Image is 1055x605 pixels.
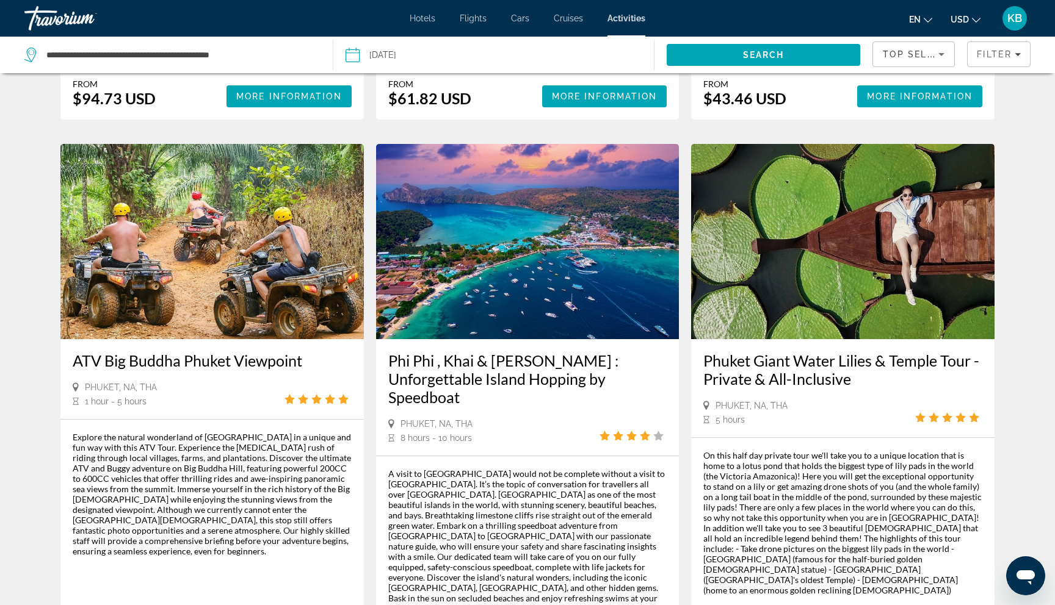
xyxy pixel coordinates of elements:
img: ATV Big Buddha Phuket Viewpoint [60,144,364,339]
iframe: Button to launch messaging window [1006,556,1045,595]
span: Phuket, NA, THA [716,401,788,410]
button: More Information [542,85,667,107]
img: Phi Phi , Khai & Maya : Unforgettable Island Hopping by Speedboat [376,144,680,339]
span: Filter [977,49,1012,59]
a: Travorium [24,2,147,34]
span: More Information [552,91,658,101]
div: $43.46 USD [703,89,786,107]
span: Top Sellers [883,49,952,59]
span: Search [743,50,785,60]
div: Explore the natural wonderland of [GEOGRAPHIC_DATA] in a unique and fun way with this ATV Tour. E... [73,432,352,556]
div: From [388,79,471,89]
a: Phi Phi , Khai & [PERSON_NAME] : Unforgettable Island Hopping by Speedboat [388,351,667,406]
div: On this half day private tour we'll take you to a unique location that is home to a lotus pond th... [703,450,982,595]
span: More Information [867,91,973,101]
button: User Menu [999,5,1031,31]
span: USD [951,15,969,24]
mat-select: Sort by [883,47,944,62]
button: [DATE]Date: Nov 2, 2025 [346,37,654,73]
span: en [909,15,921,24]
a: Phuket Giant Water Lilies & Temple Tour - Private & All-Inclusive [703,351,982,388]
span: Phuket, NA, THA [85,382,157,392]
button: Change language [909,10,932,28]
div: $94.73 USD [73,89,156,107]
span: 1 hour - 5 hours [85,396,147,406]
a: Cruises [554,13,583,23]
span: Phuket, NA, THA [401,419,473,429]
img: Phuket Giant Water Lilies & Temple Tour - Private & All-Inclusive [691,144,995,339]
input: Search destination [45,46,314,64]
span: KB [1007,12,1022,24]
a: ATV Big Buddha Phuket Viewpoint [73,351,352,370]
div: $61.82 USD [388,89,471,107]
a: Cars [511,13,529,23]
button: Change currency [951,10,981,28]
a: Hotels [410,13,435,23]
button: Filters [967,41,1031,67]
div: From [73,79,156,89]
span: 5 hours [716,415,745,424]
div: From [703,79,786,89]
span: 8 hours - 10 hours [401,433,472,443]
button: More Information [227,85,352,107]
button: Search [667,44,860,66]
span: More Information [236,91,342,101]
a: Flights [460,13,487,23]
a: Activities [607,13,645,23]
button: More Information [857,85,982,107]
